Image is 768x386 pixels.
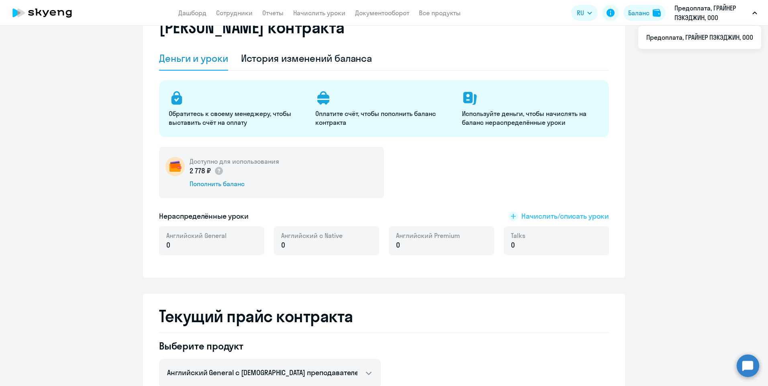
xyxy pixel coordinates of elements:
[396,231,460,240] span: Английский Premium
[511,240,515,250] span: 0
[166,231,227,240] span: Английский General
[159,52,228,65] div: Деньги и уроки
[281,231,343,240] span: Английский с Native
[315,109,452,127] p: Оплатите счёт, чтобы пополнить баланс контракта
[166,240,170,250] span: 0
[159,18,345,37] h2: [PERSON_NAME] контракта
[623,5,666,21] button: Балансbalance
[355,9,409,17] a: Документооборот
[293,9,345,17] a: Начислить уроки
[159,307,609,326] h2: Текущий прайс контракта
[190,179,279,188] div: Пополнить баланс
[577,8,584,18] span: RU
[670,3,761,22] button: Предоплата, ГРАЙНЕР ПЭКЭДЖИН, ООО
[190,166,224,176] p: 2 778 ₽
[178,9,206,17] a: Дашборд
[674,3,749,22] p: Предоплата, ГРАЙНЕР ПЭКЭДЖИН, ООО
[521,211,609,221] span: Начислить/списать уроки
[165,157,185,176] img: wallet-circle.png
[396,240,400,250] span: 0
[511,231,525,240] span: Talks
[462,109,599,127] p: Используйте деньги, чтобы начислять на баланс нераспределённые уроки
[638,26,761,49] ul: RU
[190,157,279,166] h5: Доступно для использования
[159,211,249,221] h5: Нераспределённые уроки
[628,8,650,18] div: Баланс
[653,9,661,17] img: balance
[419,9,461,17] a: Все продукты
[216,9,253,17] a: Сотрудники
[241,52,372,65] div: История изменений баланса
[169,109,306,127] p: Обратитесь к своему менеджеру, чтобы выставить счёт на оплату
[262,9,284,17] a: Отчеты
[571,5,598,21] button: RU
[281,240,285,250] span: 0
[159,339,381,352] h4: Выберите продукт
